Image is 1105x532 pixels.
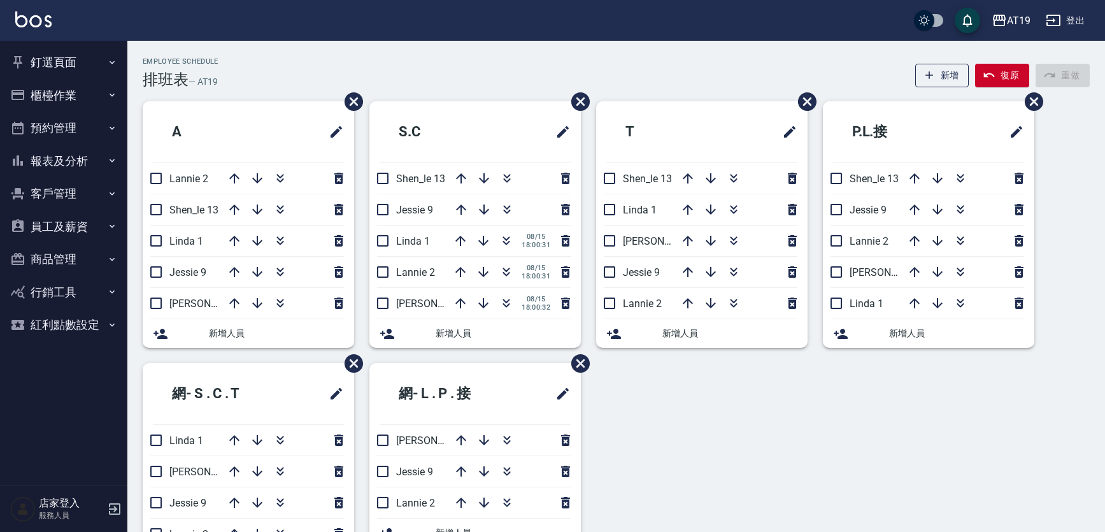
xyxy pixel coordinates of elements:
[169,466,254,478] span: [PERSON_NAME] 6
[606,109,714,155] h2: T
[5,177,122,210] button: 客戶管理
[522,264,550,272] span: 08/15
[153,371,290,417] h2: 網- S . C . T
[396,235,430,247] span: Linda 1
[209,327,344,340] span: 新增人員
[396,497,435,509] span: Lannie 2
[5,210,122,243] button: 員工及薪資
[189,75,218,89] h6: — AT19
[915,64,969,87] button: 新增
[396,204,433,216] span: Jessie 9
[39,510,104,521] p: 服務人員
[169,173,208,185] span: Lannie 2
[143,57,218,66] h2: Employee Schedule
[436,327,571,340] span: 新增人員
[396,298,481,310] span: [PERSON_NAME] 6
[548,117,571,147] span: 修改班表的標題
[1007,13,1030,29] div: AT19
[143,71,189,89] h3: 排班表
[5,46,122,79] button: 釘選頁面
[5,276,122,309] button: 行銷工具
[169,204,218,216] span: Shen_le 13
[623,235,708,247] span: [PERSON_NAME] 6
[823,319,1034,348] div: 新增人員
[10,496,36,522] img: Person
[623,173,672,185] span: Shen_le 13
[623,204,657,216] span: Linda 1
[522,272,550,280] span: 18:00:31
[169,298,254,310] span: [PERSON_NAME] 6
[522,295,550,303] span: 08/15
[1001,117,1024,147] span: 修改班表的標題
[975,64,1029,87] button: 復原
[5,145,122,178] button: 報表及分析
[522,303,550,312] span: 18:00:32
[396,266,435,278] span: Lannie 2
[623,298,662,310] span: Lannie 2
[396,466,433,478] span: Jessie 9
[850,235,888,247] span: Lannie 2
[153,109,260,155] h2: A
[169,497,206,509] span: Jessie 9
[380,371,519,417] h2: 網- L . P . 接
[623,266,660,278] span: Jessie 9
[955,8,980,33] button: save
[522,241,550,249] span: 18:00:31
[321,117,344,147] span: 修改班表的標題
[562,83,592,120] span: 刪除班表
[850,266,934,278] span: [PERSON_NAME] 6
[788,83,818,120] span: 刪除班表
[833,109,953,155] h2: P.L.接
[396,173,445,185] span: Shen_le 13
[987,8,1036,34] button: AT19
[889,327,1024,340] span: 新增人員
[369,319,581,348] div: 新增人員
[335,83,365,120] span: 刪除班表
[1015,83,1045,120] span: 刪除班表
[774,117,797,147] span: 修改班表的標題
[169,435,203,447] span: Linda 1
[321,378,344,409] span: 修改班表的標題
[5,243,122,276] button: 商品管理
[169,235,203,247] span: Linda 1
[15,11,52,27] img: Logo
[850,204,887,216] span: Jessie 9
[522,233,550,241] span: 08/15
[5,111,122,145] button: 預約管理
[143,319,354,348] div: 新增人員
[5,79,122,112] button: 櫃檯作業
[169,266,206,278] span: Jessie 9
[396,435,481,447] span: [PERSON_NAME] 6
[548,378,571,409] span: 修改班表的標題
[850,173,899,185] span: Shen_le 13
[335,345,365,382] span: 刪除班表
[662,327,797,340] span: 新增人員
[562,345,592,382] span: 刪除班表
[380,109,494,155] h2: S.C
[5,308,122,341] button: 紅利點數設定
[850,298,883,310] span: Linda 1
[596,319,808,348] div: 新增人員
[39,497,104,510] h5: 店家登入
[1041,9,1090,32] button: 登出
